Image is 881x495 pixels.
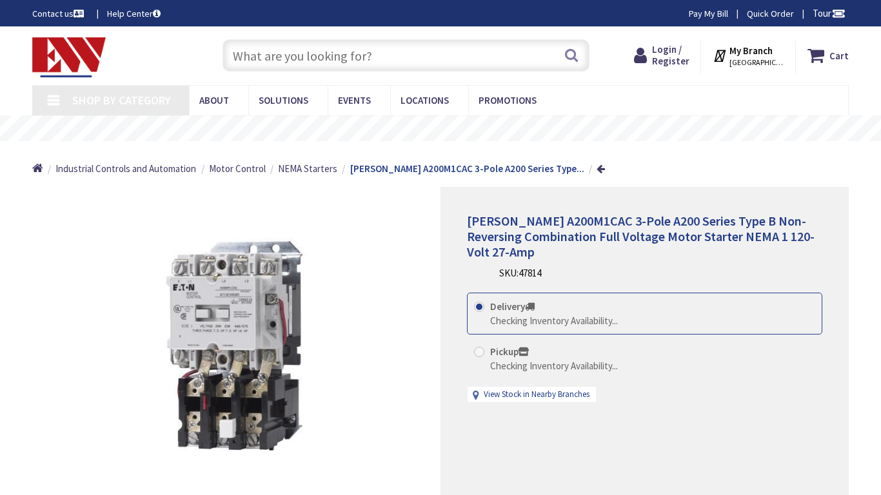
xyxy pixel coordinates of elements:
[499,266,541,280] div: SKU:
[338,94,371,106] span: Events
[32,37,106,77] img: Electrical Wholesalers, Inc.
[107,7,161,20] a: Help Center
[490,300,535,313] strong: Delivery
[278,162,337,175] span: NEMA Starters
[490,345,529,358] strong: Pickup
[55,162,196,175] span: Industrial Controls and Automation
[401,94,449,106] span: Locations
[223,39,589,72] input: What are you looking for?
[209,162,266,175] a: Motor Control
[519,267,541,279] span: 47814
[807,44,849,67] a: Cart
[652,43,689,67] span: Login / Register
[209,162,266,175] span: Motor Control
[72,93,171,108] span: Shop By Category
[334,122,570,136] rs-layer: Free Same Day Pickup at 19 Locations
[829,44,849,67] strong: Cart
[713,44,784,67] div: My Branch [GEOGRAPHIC_DATA], [GEOGRAPHIC_DATA]
[199,94,229,106] span: About
[747,7,794,20] a: Quick Order
[729,57,784,68] span: [GEOGRAPHIC_DATA], [GEOGRAPHIC_DATA]
[350,162,584,175] strong: [PERSON_NAME] A200M1CAC 3-Pole A200 Series Type...
[467,213,815,260] span: [PERSON_NAME] A200M1CAC 3-Pole A200 Series Type B Non-Reversing Combination Full Voltage Motor St...
[484,389,589,401] a: View Stock in Nearby Branches
[634,44,689,67] a: Login / Register
[278,162,337,175] a: NEMA Starters
[729,44,773,57] strong: My Branch
[98,211,375,489] img: Eaton A200M1CAC 3-Pole A200 Series Type B Non-Reversing Combination Full Voltage Motor Starter NE...
[490,359,618,373] div: Checking Inventory Availability...
[490,314,618,327] div: Checking Inventory Availability...
[689,7,728,20] a: Pay My Bill
[259,94,308,106] span: Solutions
[55,162,196,175] a: Industrial Controls and Automation
[813,7,846,19] span: Tour
[479,94,537,106] span: Promotions
[32,7,86,20] a: Contact us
